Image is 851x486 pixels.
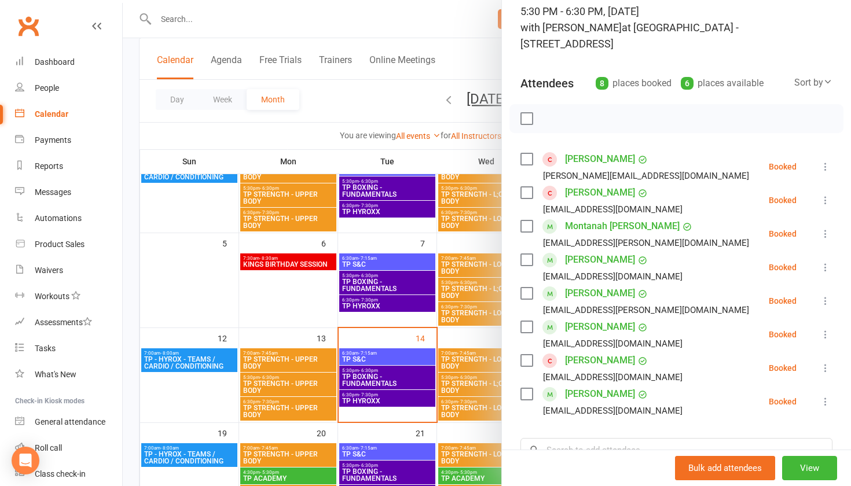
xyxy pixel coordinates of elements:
div: Booked [769,230,797,238]
div: Waivers [35,266,63,275]
div: Class check-in [35,469,86,478]
div: Tasks [35,344,56,353]
a: Messages [15,179,122,205]
a: [PERSON_NAME] [565,150,635,168]
a: Assessments [15,310,122,336]
a: Payments [15,127,122,153]
div: Calendar [35,109,68,119]
button: Bulk add attendees [675,456,775,480]
div: What's New [35,370,76,379]
span: with [PERSON_NAME] [520,21,622,34]
a: Workouts [15,283,122,310]
div: Messages [35,187,71,197]
div: Attendees [520,75,574,91]
a: [PERSON_NAME] [565,385,635,403]
a: Waivers [15,257,122,283]
div: Payments [35,135,71,145]
a: [PERSON_NAME] [565,183,635,202]
div: Booked [769,263,797,271]
a: [PERSON_NAME] [565,318,635,336]
div: Booked [769,397,797,406]
div: Booked [769,364,797,372]
a: [PERSON_NAME] [565,351,635,370]
div: [EMAIL_ADDRESS][DOMAIN_NAME] [543,269,683,284]
div: Automations [35,213,82,223]
div: places booked [596,75,672,91]
div: [PERSON_NAME][EMAIL_ADDRESS][DOMAIN_NAME] [543,168,749,183]
div: Product Sales [35,240,85,249]
div: [EMAIL_ADDRESS][DOMAIN_NAME] [543,202,683,217]
div: Sort by [794,75,832,90]
div: Booked [769,196,797,204]
div: [EMAIL_ADDRESS][DOMAIN_NAME] [543,336,683,351]
a: Montanah [PERSON_NAME] [565,217,680,235]
div: Booked [769,297,797,305]
div: Open Intercom Messenger [12,447,39,474]
div: [EMAIL_ADDRESS][DOMAIN_NAME] [543,370,683,385]
a: Clubworx [14,12,43,41]
div: [EMAIL_ADDRESS][DOMAIN_NAME] [543,403,683,418]
button: View [782,456,837,480]
div: Booked [769,330,797,338]
div: Workouts [35,292,69,301]
a: [PERSON_NAME] [565,284,635,303]
div: People [35,83,59,93]
div: Roll call [35,443,62,452]
div: 5:30 PM - 6:30 PM, [DATE] [520,3,832,52]
a: People [15,75,122,101]
div: General attendance [35,417,105,426]
div: [EMAIL_ADDRESS][PERSON_NAME][DOMAIN_NAME] [543,303,749,318]
a: Calendar [15,101,122,127]
div: Assessments [35,318,92,327]
a: Roll call [15,435,122,461]
a: Automations [15,205,122,231]
a: Product Sales [15,231,122,257]
div: 6 [681,77,694,90]
div: [EMAIL_ADDRESS][PERSON_NAME][DOMAIN_NAME] [543,235,749,251]
div: Reports [35,161,63,171]
div: 8 [596,77,608,90]
a: Reports [15,153,122,179]
div: places available [681,75,764,91]
input: Search to add attendees [520,438,832,462]
a: General attendance kiosk mode [15,409,122,435]
a: [PERSON_NAME] [565,251,635,269]
a: What's New [15,362,122,388]
a: Dashboard [15,49,122,75]
div: Booked [769,163,797,171]
div: Dashboard [35,57,75,67]
a: Tasks [15,336,122,362]
span: at [GEOGRAPHIC_DATA] - [STREET_ADDRESS] [520,21,739,50]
